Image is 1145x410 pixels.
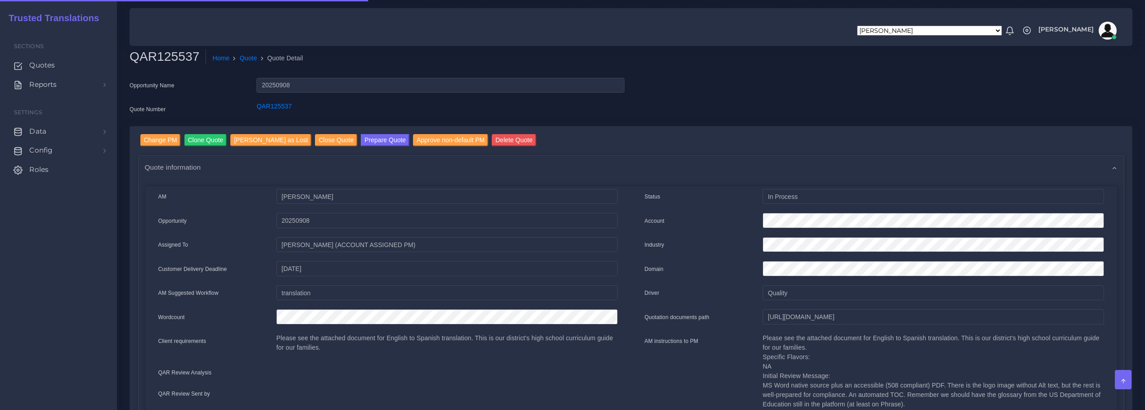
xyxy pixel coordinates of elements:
label: QAR Review Sent by [158,390,210,398]
p: Please see the attached document for English to Spanish translation. This is our district's high ... [276,333,617,352]
h2: QAR125537 [130,49,206,64]
a: [PERSON_NAME]avatar [1034,22,1120,40]
label: Status [645,193,660,201]
input: Approve non-default PM [413,134,488,146]
span: Quotes [29,60,55,70]
input: Close Quote [315,134,357,146]
button: Prepare Quote [361,134,409,146]
label: Opportunity [158,217,187,225]
h2: Trusted Translations [2,13,99,23]
img: avatar [1099,22,1117,40]
a: Roles [7,160,110,179]
label: Industry [645,241,665,249]
span: Settings [14,109,42,116]
label: AM instructions to PM [645,337,699,345]
label: Customer Delivery Deadline [158,265,227,273]
a: Prepare Quote [361,134,409,149]
input: [PERSON_NAME] as Lost [230,134,311,146]
span: Reports [29,80,57,90]
span: Data [29,126,46,136]
a: Home [212,54,229,63]
label: Wordcount [158,313,185,321]
span: Roles [29,165,49,175]
a: Quote [240,54,257,63]
span: Quote information [145,162,201,172]
div: Quote information [139,156,1124,179]
input: pm [276,237,617,252]
input: Delete Quote [492,134,536,146]
label: Quote Number [130,105,166,113]
a: Data [7,122,110,141]
label: Quotation documents path [645,313,709,321]
label: Client requirements [158,337,207,345]
a: Quotes [7,56,110,75]
label: Account [645,217,665,225]
label: AM [158,193,166,201]
a: Trusted Translations [2,11,99,26]
a: QAR125537 [256,103,292,110]
label: Opportunity Name [130,81,175,90]
a: Config [7,141,110,160]
input: Change PM [140,134,181,146]
label: AM Suggested Workflow [158,289,219,297]
label: Driver [645,289,660,297]
input: Clone Quote [184,134,227,146]
span: Sections [14,43,44,50]
label: Domain [645,265,664,273]
li: Quote Detail [257,54,303,63]
label: QAR Review Analysis [158,369,212,377]
span: Config [29,145,53,155]
a: Reports [7,75,110,94]
label: Assigned To [158,241,189,249]
span: [PERSON_NAME] [1038,26,1094,32]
